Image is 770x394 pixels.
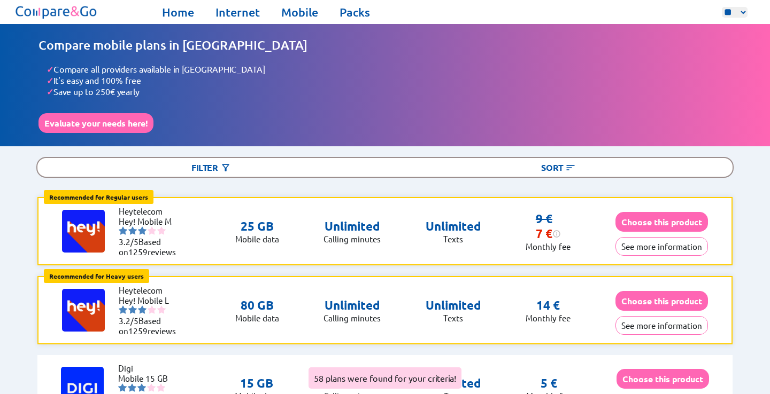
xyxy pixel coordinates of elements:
[617,374,709,384] a: Choose this product
[162,5,194,20] a: Home
[426,313,481,323] p: Texts
[119,237,183,257] li: Based on reviews
[324,298,381,313] p: Unlimited
[615,217,708,227] a: Choose this product
[281,5,318,20] a: Mobile
[47,64,53,75] span: ✓
[615,316,708,335] button: See more information
[615,237,708,256] button: See more information
[324,313,381,323] p: Calling minutes
[119,206,183,216] li: Heytelecom
[615,296,708,306] a: Choose this product
[615,212,708,232] button: Choose this product
[49,193,148,201] b: Recommended for Regular users
[526,241,571,251] p: Monthly fee
[118,373,182,383] li: Mobile 15 GB
[137,383,146,392] img: starnr3
[13,3,99,21] img: Logo of Compare&Go
[552,230,561,238] img: information
[119,316,138,326] span: 3.2/5
[118,363,182,373] li: Digi
[615,320,708,330] a: See more information
[47,75,731,86] li: It's easy and 100% free
[47,86,731,97] li: Save up to 250€ yearly
[615,291,708,311] button: Choose this product
[128,326,148,336] span: 1259
[385,158,733,177] div: Sort
[426,298,481,313] p: Unlimited
[157,383,165,392] img: starnr5
[157,305,166,314] img: starnr5
[309,367,461,389] div: 58 plans were found for your criteria!
[536,211,552,226] s: 9 €
[235,219,279,234] p: 25 GB
[215,5,260,20] a: Internet
[128,247,148,257] span: 1259
[119,216,183,226] li: Hey! Mobile M
[138,305,147,314] img: starnr3
[62,210,105,253] img: Logo of Heytelecom
[565,162,576,173] img: Button open the sorting menu
[235,298,279,313] p: 80 GB
[157,226,166,235] img: starnr5
[541,376,557,391] p: 5 €
[47,64,731,75] li: Compare all providers available in [GEOGRAPHIC_DATA]
[47,75,53,86] span: ✓
[536,226,561,241] div: 7 €
[615,241,708,251] a: See more information
[426,234,481,244] p: Texts
[617,369,709,389] button: Choose this product
[220,162,231,173] img: Button open the filtering menu
[37,158,385,177] div: Filter
[49,272,144,280] b: Recommended for Heavy users
[118,383,127,392] img: starnr1
[235,234,279,244] p: Mobile data
[536,298,560,313] p: 14 €
[324,219,381,234] p: Unlimited
[138,226,147,235] img: starnr3
[324,234,381,244] p: Calling minutes
[526,313,571,323] p: Monthly fee
[147,383,156,392] img: starnr4
[62,289,105,332] img: Logo of Heytelecom
[128,383,136,392] img: starnr2
[235,376,279,391] p: 15 GB
[119,237,138,247] span: 3.2/5
[119,295,183,305] li: Hey! Mobile L
[148,305,156,314] img: starnr4
[148,226,156,235] img: starnr4
[47,86,53,97] span: ✓
[119,305,127,314] img: starnr1
[38,113,153,133] button: Evaluate your needs here!
[340,5,370,20] a: Packs
[119,226,127,235] img: starnr1
[426,219,481,234] p: Unlimited
[119,316,183,336] li: Based on reviews
[38,37,731,53] h1: Compare mobile plans in [GEOGRAPHIC_DATA]
[119,285,183,295] li: Heytelecom
[235,313,279,323] p: Mobile data
[128,226,137,235] img: starnr2
[128,305,137,314] img: starnr2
